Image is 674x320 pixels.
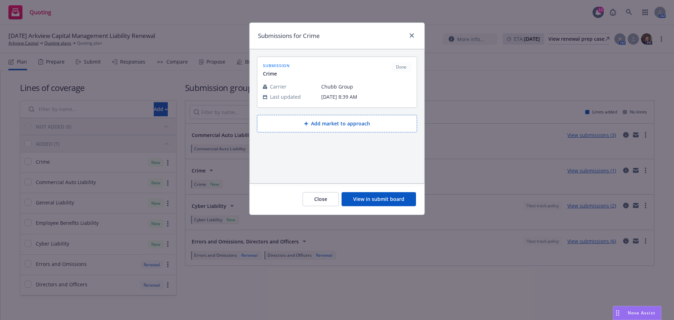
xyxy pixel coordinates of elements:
span: Chubb Group [321,83,411,90]
span: Carrier [270,83,286,90]
h1: Submissions for Crime [258,31,320,40]
button: View in submit board [342,192,416,206]
button: Close [303,192,339,206]
span: Last updated [270,93,301,100]
span: [DATE] 8:39 AM [321,93,411,100]
button: Add market to approach [257,115,417,132]
button: Nova Assist [613,306,661,320]
span: Done [394,64,408,70]
span: submission [263,63,290,68]
span: Nova Assist [628,310,655,316]
a: close [408,31,416,40]
div: Drag to move [613,306,622,320]
span: Crime [263,70,290,77]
